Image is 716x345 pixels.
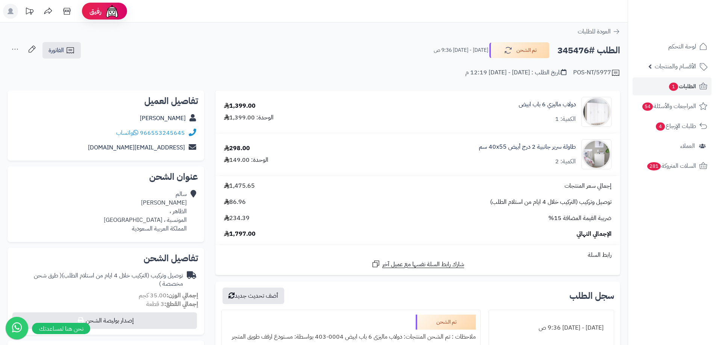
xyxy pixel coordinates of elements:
[416,315,476,330] div: تم الشحن
[139,291,198,300] small: 35.00 كجم
[668,41,696,52] span: لوحة التحكم
[565,182,612,190] span: إجمالي سعر المنتجات
[226,330,475,344] div: ملاحظات : تم الشحن المنتجات: دولاب ماليزى 6 باب ابيض 0004-403 بواسطة: مستودع ارفف طويق المتجر
[680,141,695,151] span: العملاء
[646,161,696,171] span: السلات المتروكة
[434,47,488,54] small: [DATE] - [DATE] 9:36 ص
[146,300,198,309] small: 3 قطعة
[647,162,661,170] span: 281
[42,42,81,59] a: الفاتورة
[633,117,711,135] a: طلبات الإرجاع4
[104,4,120,19] img: ai-face.png
[519,100,576,109] a: دولاب ماليزي 6 باب ابيض
[14,96,198,105] h2: تفاصيل العميل
[668,81,696,92] span: الطلبات
[224,144,250,153] div: 298.00
[582,139,611,169] img: 1747951737-1722523419710-1702538607188-ezgif.com-avif-to-jpg-converted-1000x1000-90x90.jpg
[14,172,198,181] h2: عنوان الشحن
[655,61,696,72] span: الأقسام والمنتجات
[479,143,576,151] a: طاولة سرير جانبية 2 درج أبيض ‎40x55 سم‏
[578,27,611,36] span: العودة للطلبات
[573,68,620,77] div: POS-NT/5977
[489,42,549,58] button: تم الشحن
[224,182,255,190] span: 1,475.65
[577,230,612,238] span: الإجمالي النهائي
[633,97,711,115] a: المراجعات والأسئلة54
[224,198,246,206] span: 86.96
[104,190,187,233] div: سالم [PERSON_NAME] الظاهر ، المونسبة ، [GEOGRAPHIC_DATA] المملكة العربية السعودية
[633,77,711,95] a: الطلبات1
[642,102,653,111] span: 54
[167,291,198,300] strong: إجمالي الوزن:
[655,121,696,131] span: طلبات الإرجاع
[493,321,609,335] div: [DATE] - [DATE] 9:36 ص
[633,38,711,56] a: لوحة التحكم
[633,157,711,175] a: السلات المتروكة281
[140,114,186,123] a: [PERSON_NAME]
[12,312,197,329] button: إصدار بوليصة الشحن
[578,27,620,36] a: العودة للطلبات
[218,251,617,259] div: رابط السلة
[656,122,665,131] span: 4
[88,143,185,152] a: [EMAIL_ADDRESS][DOMAIN_NAME]
[224,113,274,122] div: الوحدة: 1,399.00
[669,83,678,91] span: 1
[20,4,39,21] a: تحديثات المنصة
[164,300,198,309] strong: إجمالي القطع:
[582,97,611,127] img: 1691316477-55-90x90.jpg
[382,260,464,269] span: شارك رابط السلة نفسها مع عميل آخر
[224,156,268,164] div: الوحدة: 149.00
[223,288,284,304] button: أضف تحديث جديد
[569,291,614,300] h3: سجل الطلب
[642,101,696,111] span: المراجعات والأسئلة
[89,7,101,16] span: رفيق
[14,271,183,289] div: توصيل وتركيب (التركيب خلال 4 ايام من استلام الطلب)
[555,115,576,124] div: الكمية: 1
[557,43,620,58] h2: الطلب #345476
[633,137,711,155] a: العملاء
[48,46,64,55] span: الفاتورة
[34,271,183,289] span: ( طرق شحن مخصصة )
[224,214,250,223] span: 234.39
[116,128,138,137] a: واتساب
[555,157,576,166] div: الكمية: 2
[14,254,198,263] h2: تفاصيل الشحن
[140,128,185,137] a: 966553245645
[224,230,256,238] span: 1,797.00
[548,214,612,223] span: ضريبة القيمة المضافة 15%
[224,102,256,110] div: 1,399.00
[371,259,464,269] a: شارك رابط السلة نفسها مع عميل آخر
[490,198,612,206] span: توصيل وتركيب (التركيب خلال 4 ايام من استلام الطلب)
[465,68,566,77] div: تاريخ الطلب : [DATE] - [DATE] 12:19 م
